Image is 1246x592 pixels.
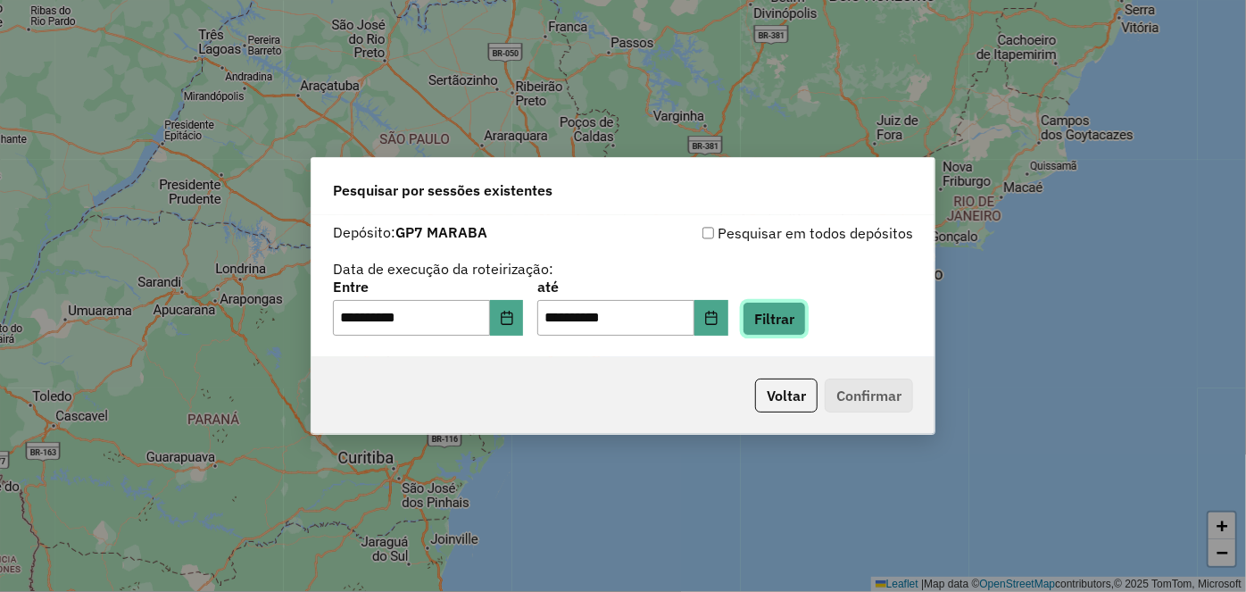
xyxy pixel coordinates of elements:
label: até [537,276,727,297]
button: Voltar [755,379,818,413]
span: Pesquisar por sessões existentes [333,179,552,201]
button: Choose Date [490,300,524,336]
div: Pesquisar em todos depósitos [623,222,913,244]
label: Data de execução da roteirização: [333,258,553,279]
button: Filtrar [743,302,806,336]
button: Choose Date [694,300,728,336]
label: Entre [333,276,523,297]
strong: GP7 MARABA [395,223,487,241]
label: Depósito: [333,221,487,243]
